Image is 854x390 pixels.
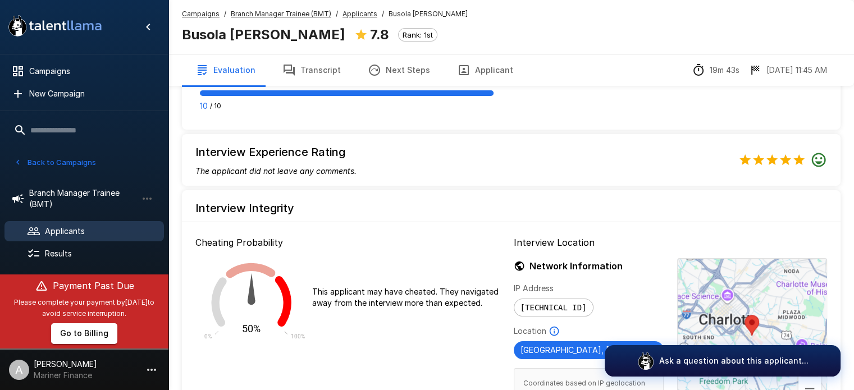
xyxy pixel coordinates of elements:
[523,378,654,389] span: Coordinates based on IP geolocation
[766,65,827,76] p: [DATE] 11:45 AM
[549,325,560,337] svg: Based on IP Address and not guaranteed to be accurate
[182,26,345,43] b: Busola [PERSON_NAME]
[243,323,261,334] text: 50%
[514,345,664,355] span: [GEOGRAPHIC_DATA], [US_STATE] [GEOGRAPHIC_DATA]
[370,26,389,43] b: 7.8
[389,8,468,20] span: Busola [PERSON_NAME]
[182,10,220,18] u: Campaigns
[514,258,664,274] h6: Network Information
[224,8,226,20] span: /
[210,100,221,112] span: / 10
[182,199,841,217] h6: Interview Integrity
[342,10,377,18] u: Applicants
[692,63,739,77] div: The time between starting and completing the interview
[204,333,212,339] text: 0%
[182,54,269,86] button: Evaluation
[195,143,357,161] h6: Interview Experience Rating
[605,345,841,377] button: Ask a question about this applicant...
[659,355,809,366] p: Ask a question about this applicant...
[291,333,305,339] text: 100%
[269,54,354,86] button: Transcript
[336,8,338,20] span: /
[195,236,509,249] p: Cheating Probability
[514,283,664,294] p: IP Address
[382,8,384,20] span: /
[195,166,357,176] i: The applicant did not leave any comments.
[231,10,331,18] u: Branch Manager Trainee (BMT)
[354,54,444,86] button: Next Steps
[637,352,655,370] img: logo_glasses@2x.png
[710,65,739,76] p: 19m 43s
[312,286,509,309] p: This applicant may have cheated. They navigated away from the interview more than expected.
[444,54,527,86] button: Applicant
[200,100,208,112] p: 10
[748,63,827,77] div: The date and time when the interview was completed
[514,236,828,249] p: Interview Location
[399,30,437,39] span: Rank: 1st
[514,303,593,312] span: [TECHNICAL_ID]
[514,325,546,337] p: Location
